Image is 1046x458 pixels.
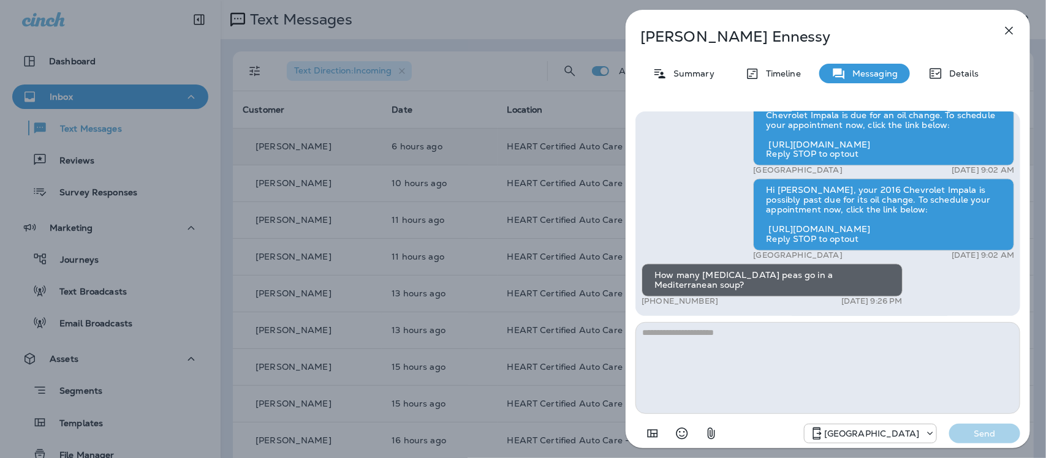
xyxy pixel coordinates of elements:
p: [GEOGRAPHIC_DATA] [824,429,919,438]
p: [DATE] 9:02 AM [952,251,1014,261]
button: Add in a premade template [640,421,665,446]
div: This is HEART Certified Auto Care - [GEOGRAPHIC_DATA], [PERSON_NAME], your 2016 Chevrolet Impala ... [753,84,1014,166]
div: How many [MEDICAL_DATA] peas go in a Mediterranean soup? [642,264,903,297]
p: [DATE] 9:02 AM [952,166,1014,176]
p: [PERSON_NAME] Ennessy [640,28,975,45]
div: +1 (847) 262-3704 [805,426,936,441]
p: [PHONE_NUMBER] [642,297,718,307]
button: Select an emoji [670,421,694,446]
p: Summary [667,69,714,78]
p: Details [943,69,979,78]
p: [GEOGRAPHIC_DATA] [753,166,842,176]
p: [DATE] 9:26 PM [841,297,903,307]
p: Timeline [760,69,801,78]
p: Messaging [846,69,898,78]
p: [GEOGRAPHIC_DATA] [753,251,842,261]
div: Hi [PERSON_NAME], your 2016 Chevrolet Impala is possibly past due for its oil change. To schedule... [753,179,1014,251]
